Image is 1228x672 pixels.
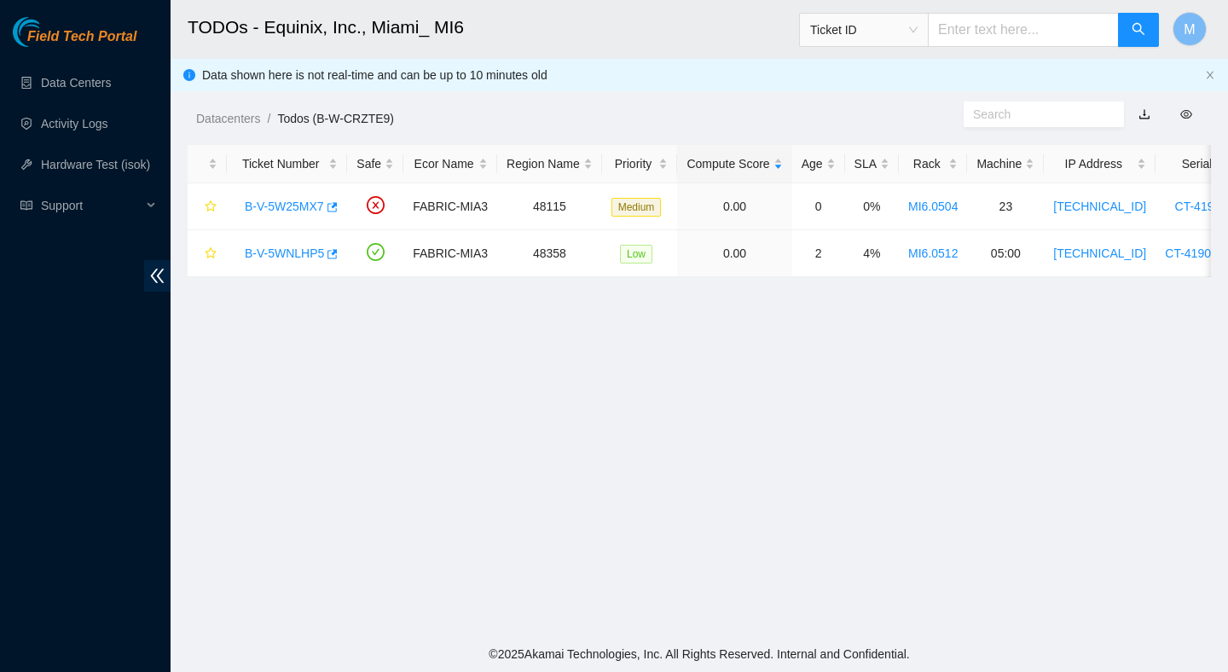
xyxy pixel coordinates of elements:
[973,105,1101,124] input: Search
[1173,12,1207,46] button: M
[20,200,32,211] span: read
[245,200,324,213] a: B-V-5W25MX7
[277,112,394,125] a: Todos (B-W-CRZTE9)
[967,183,1044,230] td: 23
[967,230,1044,277] td: 05:00
[403,230,497,277] td: FABRIC-MIA3
[267,112,270,125] span: /
[1053,200,1146,213] a: [TECHNICAL_ID]
[1118,13,1159,47] button: search
[1184,19,1195,40] span: M
[792,230,845,277] td: 2
[13,31,136,53] a: Akamai TechnologiesField Tech Portal
[196,112,260,125] a: Datacenters
[810,17,918,43] span: Ticket ID
[677,183,791,230] td: 0.00
[677,230,791,277] td: 0.00
[367,196,385,214] span: close-circle
[1126,101,1163,128] button: download
[845,183,899,230] td: 0%
[367,243,385,261] span: check-circle
[620,245,652,264] span: Low
[205,200,217,214] span: star
[908,200,958,213] a: MI6.0504
[497,230,602,277] td: 48358
[171,636,1228,672] footer: © 2025 Akamai Technologies, Inc. All Rights Reserved. Internal and Confidential.
[908,246,958,260] a: MI6.0512
[197,193,217,220] button: star
[1180,108,1192,120] span: eye
[144,260,171,292] span: double-left
[928,13,1119,47] input: Enter text here...
[197,240,217,267] button: star
[41,117,108,130] a: Activity Logs
[1132,22,1145,38] span: search
[1053,246,1146,260] a: [TECHNICAL_ID]
[41,158,150,171] a: Hardware Test (isok)
[13,17,86,47] img: Akamai Technologies
[497,183,602,230] td: 48115
[1205,70,1215,80] span: close
[205,247,217,261] span: star
[41,188,142,223] span: Support
[792,183,845,230] td: 0
[1138,107,1150,121] a: download
[27,29,136,45] span: Field Tech Portal
[41,76,111,90] a: Data Centers
[403,183,497,230] td: FABRIC-MIA3
[611,198,662,217] span: Medium
[1205,70,1215,81] button: close
[845,230,899,277] td: 4%
[245,246,324,260] a: B-V-5WNLHP5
